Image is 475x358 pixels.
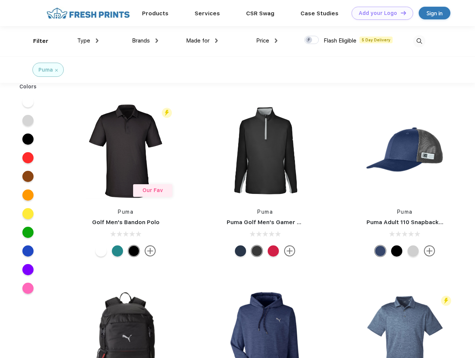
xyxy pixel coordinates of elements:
div: Puma Black [251,245,262,257]
img: dropdown.png [96,38,98,43]
div: Puma Black [128,245,139,257]
img: flash_active_toggle.svg [441,296,451,306]
div: Bright White [95,245,107,257]
span: Price [256,37,269,44]
img: more.svg [145,245,156,257]
img: func=resize&h=266 [76,101,175,201]
span: Our Fav [142,187,163,193]
div: Filter [33,37,48,45]
a: Services [195,10,220,17]
img: dropdown.png [275,38,277,43]
img: fo%20logo%202.webp [44,7,132,20]
div: Add your Logo [359,10,397,16]
span: Flash Eligible [324,37,356,44]
a: Golf Men's Bandon Polo [92,219,160,226]
a: Sign in [419,7,450,19]
img: desktop_search.svg [413,35,425,47]
a: Puma [257,209,273,215]
img: DT [401,11,406,15]
span: Brands [132,37,150,44]
img: func=resize&h=266 [355,101,454,201]
div: Sign in [427,9,443,18]
span: Made for [186,37,210,44]
a: CSR Swag [246,10,274,17]
div: Colors [14,83,43,91]
div: Navy Blazer [235,245,246,257]
img: more.svg [424,245,435,257]
span: 5 Day Delivery [359,37,393,43]
img: flash_active_toggle.svg [162,108,172,118]
a: Puma [118,209,133,215]
a: Puma Golf Men's Gamer Golf Quarter-Zip [227,219,345,226]
div: Quarry Brt Whit [408,245,419,257]
img: more.svg [284,245,295,257]
span: Type [77,37,90,44]
div: Pma Blk Pma Blk [391,245,402,257]
div: Peacoat with Qut Shd [375,245,386,257]
img: dropdown.png [215,38,218,43]
div: Puma [38,66,53,74]
div: Green Lagoon [112,245,123,257]
a: Products [142,10,169,17]
div: Ski Patrol [268,245,279,257]
a: Puma [397,209,413,215]
img: func=resize&h=266 [216,101,315,201]
img: filter_cancel.svg [55,69,58,72]
img: dropdown.png [155,38,158,43]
